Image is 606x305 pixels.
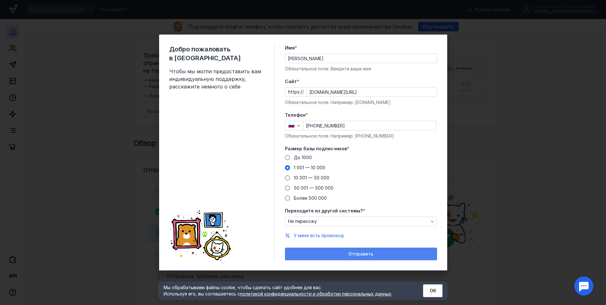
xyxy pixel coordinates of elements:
[240,291,391,296] a: политикой конфиденциальности и обработки персональных данных
[169,68,264,90] span: Чтобы мы могли предоставить вам индивидуальную поддержку, расскажите немного о себе
[294,232,344,239] button: У меня есть промокод
[285,133,437,139] div: Обязательное поле. Например: [PHONE_NUMBER]
[285,45,295,51] span: Имя
[294,175,329,180] span: 10 001 — 50 000
[348,251,373,257] span: Отправить
[285,208,363,214] span: Переходите из другой системы?
[285,99,437,106] div: Обязательное поле. Например: [DOMAIN_NAME]
[294,195,327,201] span: Более 500 000
[285,66,437,72] div: Обязательное поле. Введите ваше имя
[294,185,333,191] span: 50 001 — 500 000
[294,165,325,170] span: 1 001 — 10 000
[285,217,437,226] button: Не перехожу
[285,248,437,260] button: Отправить
[423,284,442,297] button: ОК
[285,112,306,118] span: Телефон
[288,219,317,224] span: Не перехожу
[164,284,408,297] div: Мы обрабатываем файлы cookie, чтобы сделать сайт удобнее для вас. Используя его, вы соглашаетесь c
[294,155,312,160] span: До 1000
[285,146,347,152] span: Размер базы подписчиков
[169,45,264,62] span: Добро пожаловать в [GEOGRAPHIC_DATA]
[294,233,344,238] span: У меня есть промокод
[285,78,297,85] span: Cайт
